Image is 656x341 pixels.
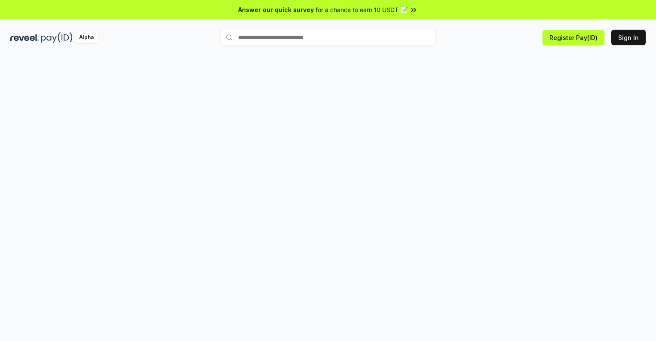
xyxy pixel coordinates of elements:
[41,32,73,43] img: pay_id
[611,30,646,45] button: Sign In
[238,5,314,14] span: Answer our quick survey
[74,32,98,43] div: Alpha
[316,5,408,14] span: for a chance to earn 10 USDT 📝
[543,30,604,45] button: Register Pay(ID)
[10,32,39,43] img: reveel_dark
